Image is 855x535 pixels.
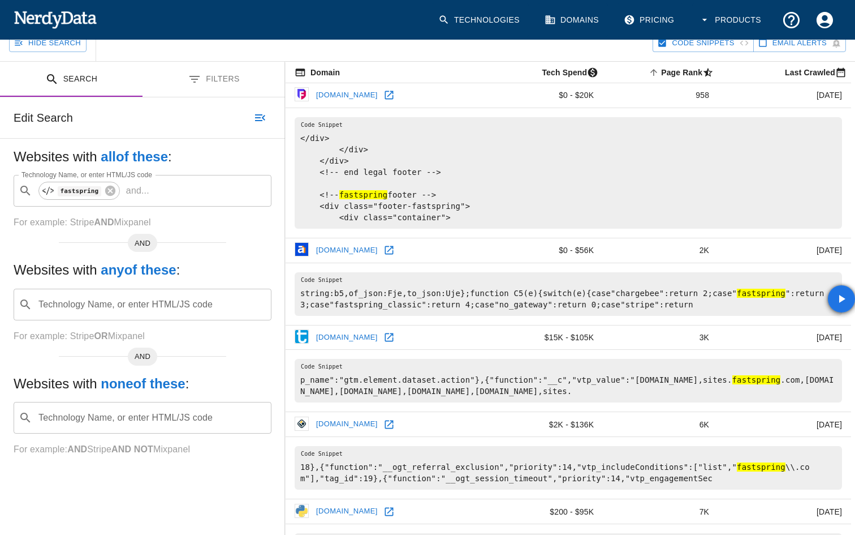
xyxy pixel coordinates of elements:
b: all of these [101,149,168,164]
b: AND [94,217,114,227]
hl: fastspring [339,190,388,199]
b: OR [94,331,107,341]
a: Technologies [431,3,529,37]
span: AND [128,351,157,362]
hl: fastspring [737,289,785,298]
td: $0 - $20K [480,83,603,108]
span: AND [128,238,157,249]
td: [DATE] [718,412,851,437]
td: [DATE] [718,499,851,524]
img: ahrefs.com icon [295,242,309,256]
span: The estimated minimum and maximum annual tech spend each webpage has, based on the free, freemium... [527,66,603,79]
td: [DATE] [718,325,851,350]
button: Support and Documentation [775,3,808,37]
b: AND NOT [111,444,153,454]
td: [DATE] [718,238,851,263]
b: any of these [101,262,176,277]
pre: string:b5,of_json:Fje,to_json:Uje};function C5(e){switch(e){case"chargebee":return 2;case" ":retu... [295,272,842,316]
a: Open freeprivacypolicy.com in new window [381,87,398,104]
a: [DOMAIN_NAME] [313,329,381,346]
a: [DOMAIN_NAME] [313,87,381,104]
pre: 18},{"function":"__ogt_referral_exclusion","priority":14,"vtp_includeConditions":["list"," \\.com... [295,446,842,490]
h5: Websites with : [14,261,271,279]
span: A page popularity ranking based on a domain's backlinks. Smaller numbers signal more popular doma... [646,66,718,79]
td: 6K [603,412,718,437]
img: NerdyData.com [14,8,97,31]
a: [DOMAIN_NAME] [313,503,381,520]
button: Hide Search [9,35,87,52]
a: Pricing [617,3,683,37]
a: Open dbader.org in new window [381,503,398,520]
img: walls.io icon [295,417,309,431]
td: 958 [603,83,718,108]
td: [DATE] [718,83,851,108]
td: 7K [603,499,718,524]
span: Most recent date this website was successfully crawled [770,66,851,79]
td: 3K [603,325,718,350]
span: The registered domain name (i.e. "nerdydata.com"). [295,66,340,79]
div: fastspring [38,182,120,200]
p: For example: Stripe Mixpanel [14,443,271,456]
b: AND [67,444,87,454]
p: For example: Stripe Mixpanel [14,216,271,229]
h5: Websites with : [14,375,271,393]
label: Technology Name, or enter HTML/JS code [21,170,152,179]
td: 2K [603,238,718,263]
button: Account Settings [808,3,841,37]
pre: p_name":"gtm.element.dataset.action"},{"function":"__c","vtp_value":"[DOMAIN_NAME],sites. .com,[D... [295,359,842,403]
a: Open telestream.net in new window [381,329,398,346]
a: [DOMAIN_NAME] [313,416,381,433]
h6: Edit Search [14,109,73,127]
td: $15K - $105K [480,325,603,350]
a: [DOMAIN_NAME] [313,242,381,259]
button: Products [692,3,770,37]
b: none of these [101,376,185,391]
hl: fastspring [737,463,785,472]
img: telestream.net icon [295,329,309,344]
img: dbader.org icon [295,504,309,518]
td: $2K - $136K [480,412,603,437]
h5: Websites with : [14,148,271,166]
p: For example: Stripe Mixpanel [14,329,271,343]
code: fastspring [58,186,101,196]
button: Filters [142,62,285,97]
a: Open walls.io in new window [381,416,398,433]
a: Open ahrefs.com in new window [381,242,398,259]
a: Domains [538,3,608,37]
td: $200 - $95K [480,499,603,524]
p: and ... [122,184,154,198]
pre: </div> </div> </div> <!-- end legal footer --> <!-- footer --> <div class="footer-fastspring"> <d... [295,117,842,229]
img: freeprivacypolicy.com icon [295,87,309,101]
hl: fastspring [732,375,781,384]
td: $0 - $56K [480,238,603,263]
